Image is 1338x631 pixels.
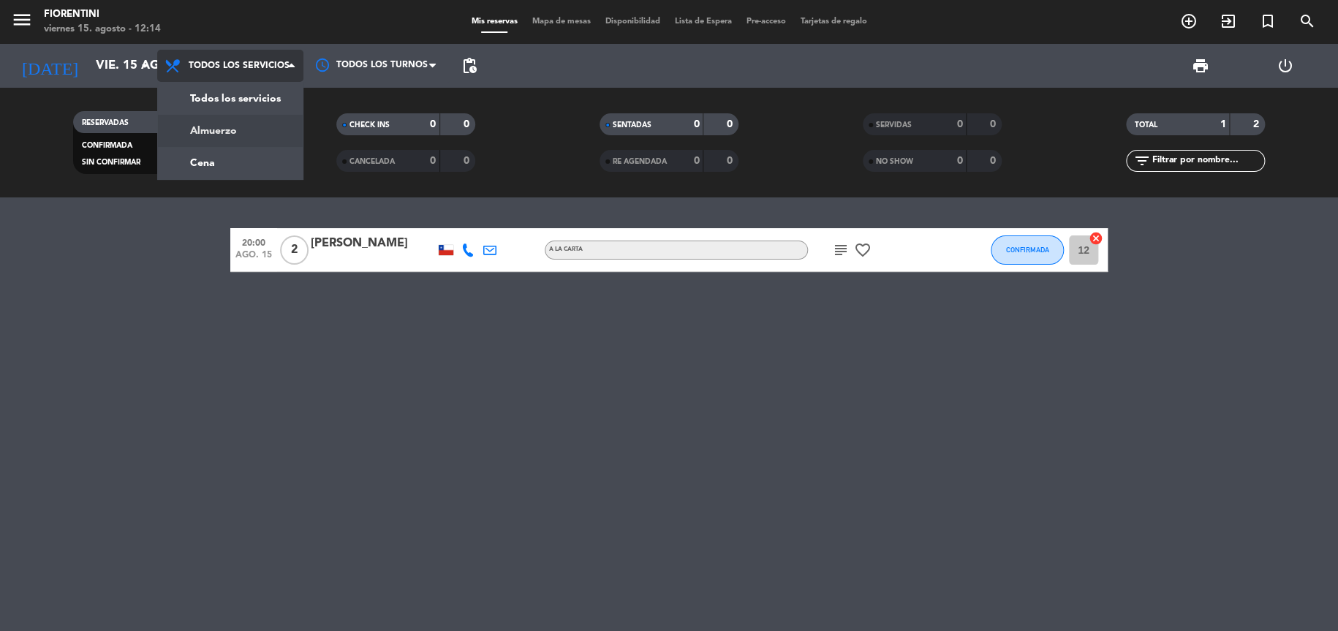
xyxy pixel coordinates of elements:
div: Fiorentini [44,7,161,22]
a: Cena [158,147,303,179]
span: pending_actions [461,57,478,75]
span: RE AGENDADA [613,158,667,165]
div: [PERSON_NAME] [311,234,435,253]
strong: 0 [693,156,699,166]
a: Almuerzo [158,115,303,147]
span: Disponibilidad [598,18,668,26]
strong: 0 [990,156,999,166]
i: turned_in_not [1259,12,1277,30]
i: favorite_border [854,241,872,259]
strong: 0 [430,119,436,129]
a: Todos los servicios [158,83,303,115]
strong: 0 [990,119,999,129]
strong: 0 [430,156,436,166]
i: power_settings_new [1276,57,1293,75]
input: Filtrar por nombre... [1151,153,1264,169]
button: CONFIRMADA [991,235,1064,265]
i: filter_list [1133,152,1151,170]
span: Mapa de mesas [525,18,598,26]
span: TOTAL [1135,121,1157,129]
span: SERVIDAS [876,121,912,129]
span: Todos los servicios [189,61,290,71]
strong: 2 [1253,119,1262,129]
div: LOG OUT [1243,44,1327,88]
i: [DATE] [11,50,88,82]
span: CONFIRMADA [1006,246,1049,254]
strong: 0 [464,119,472,129]
div: viernes 15. agosto - 12:14 [44,22,161,37]
span: CANCELADA [349,158,395,165]
span: Lista de Espera [668,18,739,26]
span: CONFIRMADA [82,142,132,149]
i: arrow_drop_down [136,57,154,75]
strong: 0 [727,119,736,129]
span: Pre-acceso [739,18,793,26]
span: ago. 15 [235,250,272,267]
span: Tarjetas de regalo [793,18,874,26]
strong: 0 [956,156,962,166]
strong: 0 [693,119,699,129]
span: RESERVADAS [82,119,129,126]
strong: 0 [956,119,962,129]
span: 20:00 [235,233,272,250]
span: Mis reservas [464,18,525,26]
span: print [1192,57,1209,75]
strong: 0 [727,156,736,166]
span: SENTADAS [613,121,651,129]
span: CHECK INS [349,121,390,129]
i: add_circle_outline [1180,12,1198,30]
span: A LA CARTA [549,246,583,252]
button: menu [11,9,33,36]
i: search [1299,12,1316,30]
span: NO SHOW [876,158,913,165]
i: subject [832,241,850,259]
i: cancel [1089,231,1103,246]
span: SIN CONFIRMAR [82,159,140,166]
span: 2 [280,235,309,265]
strong: 1 [1220,119,1225,129]
i: exit_to_app [1220,12,1237,30]
strong: 0 [464,156,472,166]
i: menu [11,9,33,31]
